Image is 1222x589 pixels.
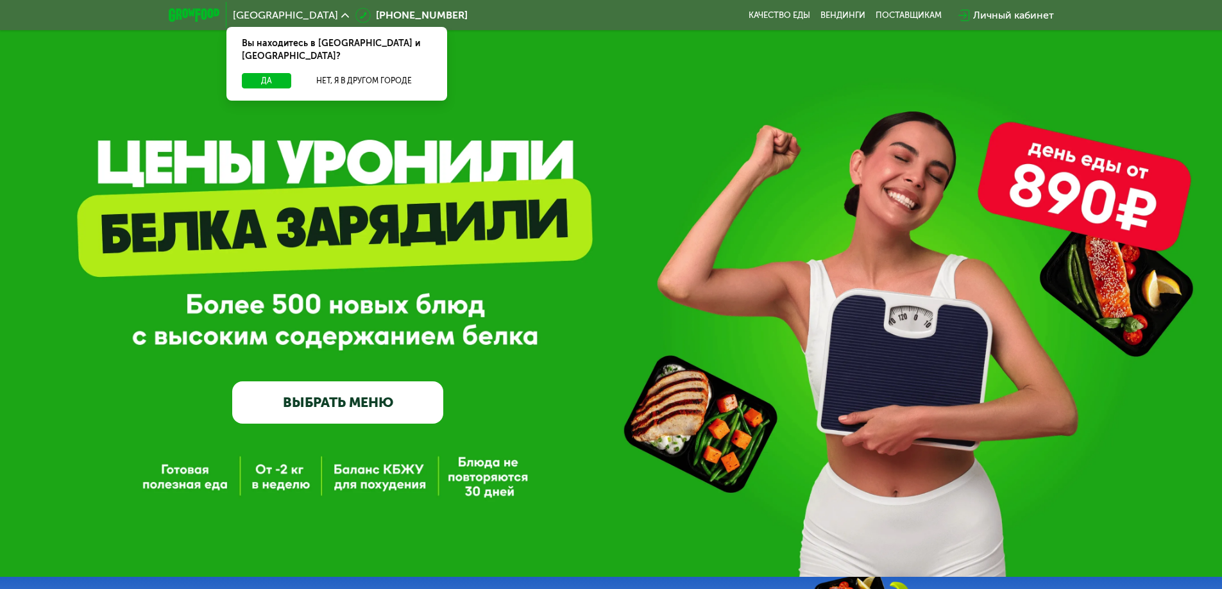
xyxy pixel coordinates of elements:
[749,10,810,21] a: Качество еды
[233,10,338,21] span: [GEOGRAPHIC_DATA]
[226,27,447,73] div: Вы находитесь в [GEOGRAPHIC_DATA] и [GEOGRAPHIC_DATA]?
[232,381,443,424] a: ВЫБРАТЬ МЕНЮ
[820,10,865,21] a: Вендинги
[242,73,291,88] button: Да
[973,8,1054,23] div: Личный кабинет
[355,8,468,23] a: [PHONE_NUMBER]
[876,10,942,21] div: поставщикам
[296,73,432,88] button: Нет, я в другом городе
